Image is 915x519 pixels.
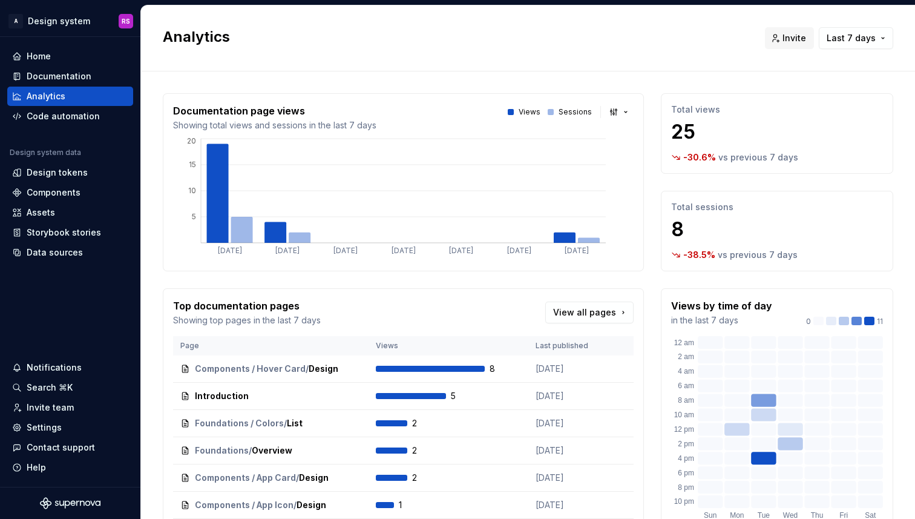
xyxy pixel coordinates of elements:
p: 25 [671,120,883,144]
text: 2 pm [678,440,694,448]
tspan: [DATE] [392,246,416,255]
div: Components [27,187,80,199]
tspan: [DATE] [333,246,358,255]
text: 10 am [674,411,694,419]
p: Top documentation pages [173,299,321,313]
button: ADesign systemRS [2,8,138,34]
p: vs previous 7 days [718,249,798,261]
p: Showing total views and sessions in the last 7 days [173,119,376,131]
p: Documentation page views [173,104,376,118]
p: [DATE] [536,499,626,511]
div: Design system [28,15,90,27]
text: 4 am [678,367,694,375]
span: Foundations [195,445,249,457]
p: 8 [671,217,883,242]
a: View all pages [545,302,634,323]
span: Components / App Icon [195,499,294,511]
tspan: [DATE] [507,246,531,255]
div: A [8,14,23,28]
a: Code automation [7,107,133,126]
a: Data sources [7,243,133,262]
text: 10 pm [674,497,694,506]
text: 2 am [678,352,694,361]
span: Invite [782,32,806,44]
button: Last 7 days [819,27,893,49]
p: [DATE] [536,390,626,402]
span: / [294,499,297,511]
p: -30.6 % [683,151,716,164]
p: 0 [806,317,811,326]
tspan: [DATE] [565,246,589,255]
span: List [287,417,303,429]
text: 6 pm [678,469,694,477]
p: [DATE] [536,363,626,375]
p: Showing top pages in the last 7 days [173,314,321,326]
span: Foundations / Colors [195,417,284,429]
p: [DATE] [536,417,626,429]
div: Documentation [27,70,91,82]
span: 2 [412,472,444,484]
span: 2 [412,417,444,429]
a: Storybook stories [7,223,133,242]
span: Design [297,499,326,511]
text: 6 am [678,382,694,390]
div: Assets [27,207,55,219]
text: 12 pm [674,425,694,434]
text: 8 am [678,396,694,405]
div: Invite team [27,402,74,414]
div: Notifications [27,362,82,374]
span: 1 [399,499,430,511]
a: Analytics [7,87,133,106]
p: Sessions [559,107,592,117]
text: 12 am [674,339,694,347]
tspan: 5 [192,212,196,221]
div: Home [27,50,51,62]
a: Documentation [7,67,133,86]
tspan: [DATE] [449,246,473,255]
p: vs previous 7 days [718,151,798,164]
div: Data sources [27,246,83,259]
svg: Supernova Logo [40,497,100,509]
span: / [306,363,309,375]
span: Design [299,472,329,484]
span: Design [309,363,338,375]
div: Storybook stories [27,226,101,239]
h2: Analytics [163,27,750,47]
span: 8 [490,363,521,375]
text: 4 pm [678,454,694,463]
span: / [284,417,287,429]
button: Invite [765,27,814,49]
div: Search ⌘K [27,382,73,394]
a: Assets [7,203,133,222]
button: Help [7,458,133,477]
p: Total views [671,104,883,116]
p: Total sessions [671,201,883,213]
p: Views [519,107,540,117]
tspan: [DATE] [218,246,242,255]
th: Last published [528,336,634,355]
span: View all pages [553,306,616,319]
div: Settings [27,421,62,434]
span: Components / App Card [195,472,296,484]
div: 11 [806,317,883,326]
th: Views [369,336,528,355]
span: / [249,445,252,457]
p: Views by time of day [671,299,772,313]
a: Design tokens [7,163,133,182]
tspan: 20 [187,136,196,145]
div: RS [122,16,130,26]
span: / [296,472,299,484]
span: 2 [412,445,444,457]
div: Code automation [27,110,100,122]
div: Analytics [27,90,65,102]
button: Contact support [7,438,133,457]
div: Contact support [27,441,95,454]
span: Last 7 days [827,32,876,44]
text: 8 pm [678,483,694,492]
span: Introduction [195,390,249,402]
p: -38.5 % [683,249,715,261]
a: Home [7,47,133,66]
span: 5 [451,390,482,402]
a: Invite team [7,398,133,417]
